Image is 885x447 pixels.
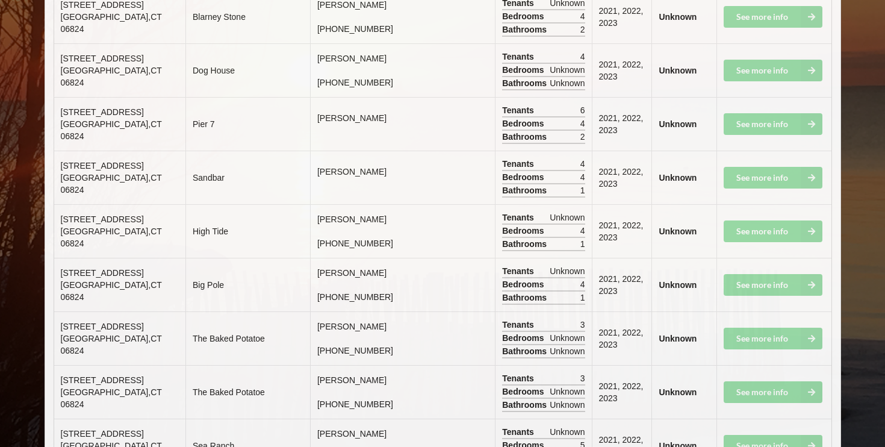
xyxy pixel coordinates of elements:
[502,10,547,22] span: Bedrooms
[592,258,652,311] td: 2021, 2022, 2023
[61,322,144,331] span: [STREET_ADDRESS]
[580,23,585,36] span: 2
[185,43,310,97] td: Dog House
[502,117,547,130] span: Bedrooms
[550,77,585,89] span: Unknown
[550,332,585,344] span: Unknown
[659,119,697,129] b: Unknown
[185,258,310,311] td: Big Pole
[592,204,652,258] td: 2021, 2022, 2023
[502,77,550,89] span: Bathrooms
[310,43,495,97] td: [PERSON_NAME] [PHONE_NUMBER]
[502,399,550,411] span: Bathrooms
[502,184,550,196] span: Bathrooms
[659,66,697,75] b: Unknown
[61,173,162,195] span: [GEOGRAPHIC_DATA] , CT 06824
[502,386,547,398] span: Bedrooms
[310,258,495,311] td: [PERSON_NAME] [PHONE_NUMBER]
[502,332,547,344] span: Bedrooms
[502,372,537,384] span: Tenants
[502,345,550,357] span: Bathrooms
[550,426,585,438] span: Unknown
[502,238,550,250] span: Bathrooms
[61,227,162,248] span: [GEOGRAPHIC_DATA] , CT 06824
[580,292,585,304] span: 1
[185,97,310,151] td: Pier 7
[310,97,495,151] td: [PERSON_NAME]
[550,64,585,76] span: Unknown
[580,278,585,290] span: 4
[61,387,162,409] span: [GEOGRAPHIC_DATA] , CT 06824
[185,365,310,419] td: The Baked Potatoe
[502,51,537,63] span: Tenants
[310,204,495,258] td: [PERSON_NAME] [PHONE_NUMBER]
[185,311,310,365] td: The Baked Potatoe
[61,429,144,439] span: [STREET_ADDRESS]
[580,372,585,384] span: 3
[580,184,585,196] span: 1
[502,158,537,170] span: Tenants
[580,171,585,183] span: 4
[310,365,495,419] td: [PERSON_NAME] [PHONE_NUMBER]
[502,292,550,304] span: Bathrooms
[550,345,585,357] span: Unknown
[550,211,585,223] span: Unknown
[502,319,537,331] span: Tenants
[659,387,697,397] b: Unknown
[61,54,144,63] span: [STREET_ADDRESS]
[580,10,585,22] span: 4
[580,117,585,130] span: 4
[550,399,585,411] span: Unknown
[61,214,144,224] span: [STREET_ADDRESS]
[580,51,585,63] span: 4
[580,104,585,116] span: 6
[502,265,537,277] span: Tenants
[61,66,162,87] span: [GEOGRAPHIC_DATA] , CT 06824
[61,107,144,117] span: [STREET_ADDRESS]
[580,238,585,250] span: 1
[502,426,537,438] span: Tenants
[580,319,585,331] span: 3
[185,151,310,204] td: Sandbar
[659,280,697,290] b: Unknown
[502,171,547,183] span: Bedrooms
[592,43,652,97] td: 2021, 2022, 2023
[502,64,547,76] span: Bedrooms
[502,225,547,237] span: Bedrooms
[61,280,162,302] span: [GEOGRAPHIC_DATA] , CT 06824
[502,23,550,36] span: Bathrooms
[550,265,585,277] span: Unknown
[592,151,652,204] td: 2021, 2022, 2023
[659,334,697,343] b: Unknown
[502,104,537,116] span: Tenants
[61,268,144,278] span: [STREET_ADDRESS]
[185,204,310,258] td: High Tide
[580,225,585,237] span: 4
[580,131,585,143] span: 2
[61,119,162,141] span: [GEOGRAPHIC_DATA] , CT 06824
[502,211,537,223] span: Tenants
[61,334,162,355] span: [GEOGRAPHIC_DATA] , CT 06824
[659,173,697,183] b: Unknown
[550,386,585,398] span: Unknown
[310,151,495,204] td: [PERSON_NAME]
[502,278,547,290] span: Bedrooms
[592,365,652,419] td: 2021, 2022, 2023
[310,311,495,365] td: [PERSON_NAME] [PHONE_NUMBER]
[659,12,697,22] b: Unknown
[659,227,697,236] b: Unknown
[61,375,144,385] span: [STREET_ADDRESS]
[502,131,550,143] span: Bathrooms
[61,161,144,170] span: [STREET_ADDRESS]
[61,12,162,34] span: [GEOGRAPHIC_DATA] , CT 06824
[592,311,652,365] td: 2021, 2022, 2023
[580,158,585,170] span: 4
[592,97,652,151] td: 2021, 2022, 2023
